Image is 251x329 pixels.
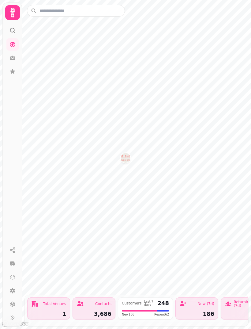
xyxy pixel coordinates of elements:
[31,311,66,317] div: 1
[154,312,169,317] span: Repeat 62
[179,311,214,317] div: 186
[144,300,155,306] div: Last 7 days
[122,312,134,317] span: New 186
[157,300,169,306] div: 248
[121,153,130,165] div: Map marker
[77,311,111,317] div: 3,686
[95,302,111,306] div: Contacts
[122,301,142,305] div: Customers
[121,153,130,163] button: The Ghost At The Feast
[197,302,214,306] div: New (7d)
[43,302,66,306] div: Total Venues
[2,320,29,327] a: Mapbox logo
